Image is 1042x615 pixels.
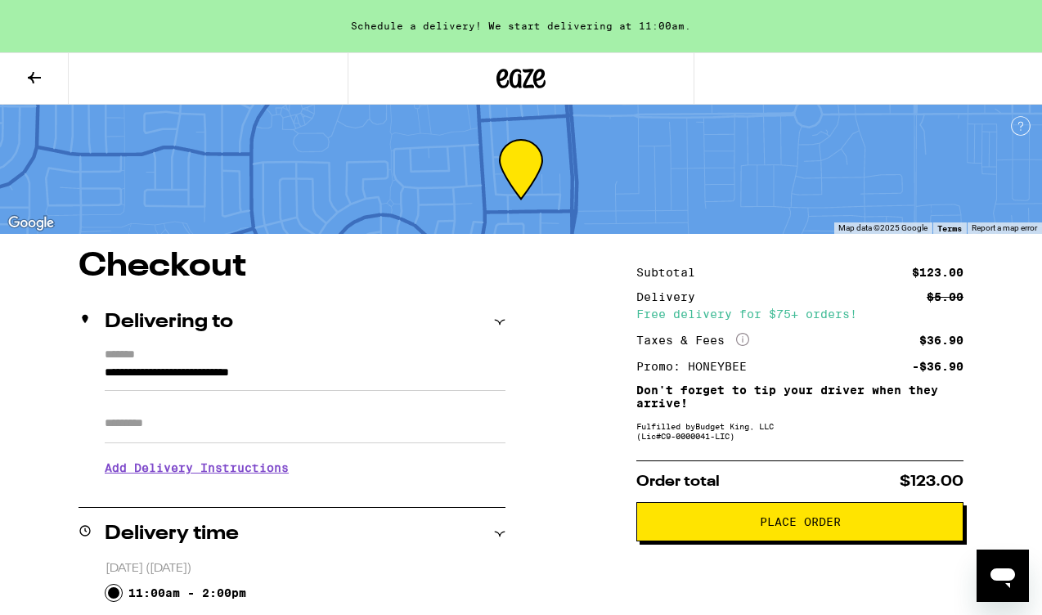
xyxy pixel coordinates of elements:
div: Promo: HONEYBEE [636,361,758,372]
div: -$36.90 [912,361,963,372]
h3: Add Delivery Instructions [105,449,505,487]
h2: Delivery time [105,524,239,544]
div: $36.90 [919,334,963,346]
a: Report a map error [972,223,1037,232]
iframe: Button to launch messaging window [977,550,1029,602]
div: Fulfilled by Budget King, LLC (Lic# C9-0000041-LIC ) [636,421,963,441]
a: Open this area in Google Maps (opens a new window) [4,213,58,234]
div: $5.00 [927,291,963,303]
button: Place Order [636,502,963,541]
h1: Checkout [79,250,505,283]
p: [DATE] ([DATE]) [106,561,505,577]
div: Taxes & Fees [636,333,749,348]
span: Place Order [760,516,841,527]
div: Free delivery for $75+ orders! [636,308,963,320]
p: Don't forget to tip your driver when they arrive! [636,384,963,410]
p: We'll contact you at [PHONE_NUMBER] when we arrive [105,487,505,500]
span: Map data ©2025 Google [838,223,927,232]
span: $123.00 [900,474,963,489]
a: Terms [937,223,962,233]
span: Order total [636,474,720,489]
div: Subtotal [636,267,707,278]
h2: Delivering to [105,312,233,332]
img: Google [4,213,58,234]
div: Delivery [636,291,707,303]
label: 11:00am - 2:00pm [128,586,246,599]
div: $123.00 [912,267,963,278]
